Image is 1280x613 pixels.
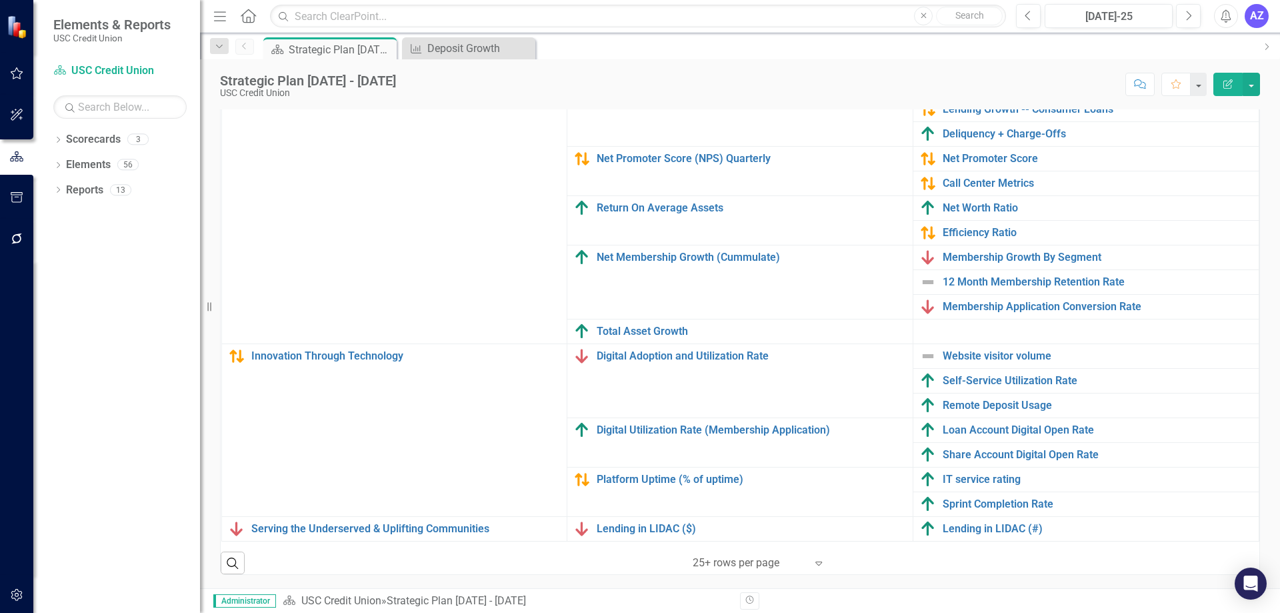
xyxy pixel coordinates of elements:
[913,195,1259,220] td: Double-Click to Edit Right Click for Context Menu
[53,17,171,33] span: Elements & Reports
[920,348,936,364] img: Not Defined
[66,132,121,147] a: Scorecards
[920,521,936,537] img: Above Target
[920,225,936,241] img: Caution
[405,40,532,57] a: Deposit Growth
[913,344,1259,368] td: Double-Click to Edit Right Click for Context Menu
[943,400,1252,412] a: Remote Deposit Usage
[943,375,1252,387] a: Self-Service Utilization Rate
[943,474,1252,486] a: IT service rating
[1045,4,1173,28] button: [DATE]-25
[597,350,906,362] a: Digital Adoption and Utilization Rate
[597,424,906,436] a: Digital Utilization Rate (Membership Application)
[1235,568,1267,600] div: Open Intercom Messenger
[53,33,171,43] small: USC Credit Union
[913,393,1259,418] td: Double-Click to Edit Right Click for Context Menu
[920,496,936,512] img: Above Target
[1245,4,1269,28] button: AZ
[913,442,1259,467] td: Double-Click to Edit Right Click for Context Menu
[913,97,1259,121] td: Double-Click to Edit Right Click for Context Menu
[943,276,1252,288] a: 12 Month Membership Retention Rate
[53,95,187,119] input: Search Below...
[943,103,1252,115] a: Lending Growth -- Consumer Loans
[270,5,1006,28] input: Search ClearPoint...
[221,344,567,516] td: Double-Click to Edit Right Click for Context Menu
[913,294,1259,319] td: Double-Click to Edit Right Click for Context Menu
[229,348,245,364] img: Caution
[920,151,936,167] img: Caution
[567,195,913,245] td: Double-Click to Edit Right Click for Context Menu
[597,523,906,535] a: Lending in LIDAC ($)
[920,126,936,142] img: Above Target
[110,184,131,195] div: 13
[943,251,1252,263] a: Membership Growth By Segment
[221,516,567,541] td: Double-Click to Edit Right Click for Context Menu
[943,202,1252,214] a: Net Worth Ratio
[920,447,936,463] img: Above Target
[289,41,393,58] div: Strategic Plan [DATE] - [DATE]
[251,523,561,535] a: Serving the Underserved & Uplifting Communities
[567,319,913,344] td: Double-Click to Edit Right Click for Context Menu
[913,121,1259,146] td: Double-Click to Edit Right Click for Context Menu
[117,159,139,171] div: 56
[7,15,30,39] img: ClearPoint Strategy
[66,157,111,173] a: Elements
[913,467,1259,492] td: Double-Click to Edit Right Click for Context Menu
[913,146,1259,171] td: Double-Click to Edit Right Click for Context Menu
[920,200,936,216] img: Above Target
[567,516,913,541] td: Double-Click to Edit Right Click for Context Menu
[574,324,590,340] img: Above Target
[913,368,1259,393] td: Double-Click to Edit Right Click for Context Menu
[574,249,590,265] img: Above Target
[920,175,936,191] img: Caution
[943,523,1252,535] a: Lending in LIDAC (#)
[597,474,906,486] a: Platform Uptime (% of uptime)
[567,245,913,319] td: Double-Click to Edit Right Click for Context Menu
[920,274,936,290] img: Not Defined
[920,299,936,315] img: Below Plan
[913,171,1259,195] td: Double-Click to Edit Right Click for Context Menu
[943,498,1252,510] a: Sprint Completion Rate
[955,10,984,21] span: Search
[66,183,103,198] a: Reports
[913,220,1259,245] td: Double-Click to Edit Right Click for Context Menu
[574,151,590,167] img: Caution
[427,40,532,57] div: Deposit Growth
[943,153,1252,165] a: Net Promoter Score
[574,422,590,438] img: Above Target
[943,350,1252,362] a: Website visitor volume
[251,350,561,362] a: Innovation Through Technology
[53,63,187,79] a: USC Credit Union
[1049,9,1168,25] div: [DATE]-25
[920,249,936,265] img: Below Plan
[597,153,906,165] a: Net Promoter Score (NPS) Quarterly
[943,227,1252,239] a: Efficiency Ratio
[220,73,396,88] div: Strategic Plan [DATE] - [DATE]
[913,245,1259,269] td: Double-Click to Edit Right Click for Context Menu
[597,202,906,214] a: Return On Average Assets
[936,7,1003,25] button: Search
[943,301,1252,313] a: Membership Application Conversion Rate
[913,269,1259,294] td: Double-Click to Edit Right Click for Context Menu
[943,449,1252,461] a: Share Account Digital Open Rate
[567,146,913,195] td: Double-Click to Edit Right Click for Context Menu
[387,594,526,607] div: Strategic Plan [DATE] - [DATE]
[943,424,1252,436] a: Loan Account Digital Open Rate
[567,344,913,418] td: Double-Click to Edit Right Click for Context Menu
[220,88,396,98] div: USC Credit Union
[920,101,936,117] img: Caution
[567,418,913,467] td: Double-Click to Edit Right Click for Context Menu
[943,128,1252,140] a: Deliquency + Charge-Offs
[127,134,149,145] div: 3
[301,594,381,607] a: USC Credit Union
[574,521,590,537] img: Below Plan
[920,422,936,438] img: Above Target
[283,594,730,609] div: »
[920,472,936,488] img: Above Target
[920,373,936,389] img: Above Target
[920,398,936,414] img: Above Target
[229,521,245,537] img: Below Plan
[597,326,906,338] a: Total Asset Growth
[574,200,590,216] img: Above Target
